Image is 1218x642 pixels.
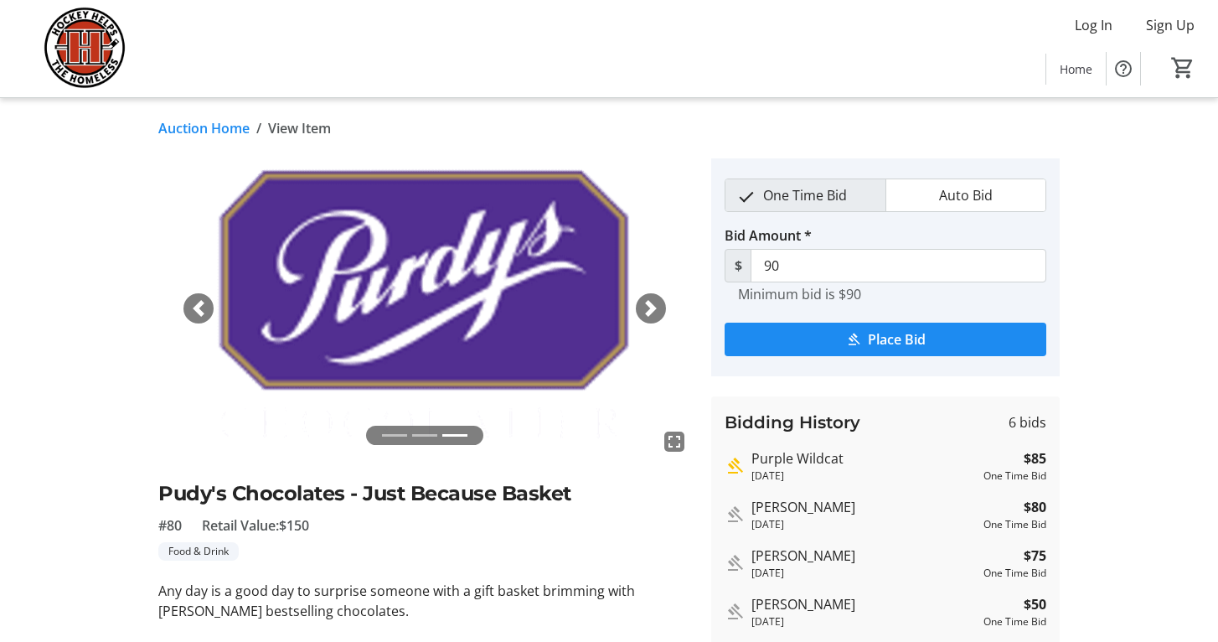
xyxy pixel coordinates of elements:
[1024,594,1046,614] strong: $50
[738,286,861,303] tr-hint: Minimum bid is $90
[1060,60,1092,78] span: Home
[983,566,1046,581] div: One Time Bid
[725,323,1046,356] button: Place Bid
[1168,53,1198,83] button: Cart
[256,118,261,138] span: /
[725,410,860,435] h3: Bidding History
[1075,15,1112,35] span: Log In
[725,225,812,246] label: Bid Amount *
[929,179,1003,211] span: Auto Bid
[268,118,331,138] span: View Item
[158,542,239,561] tr-label-badge: Food & Drink
[751,448,977,469] div: Purple Wildcat
[1046,54,1106,85] a: Home
[10,7,159,91] img: Hockey Helps the Homeless's Logo
[868,329,926,349] span: Place Bid
[751,469,977,484] div: [DATE]
[725,505,745,525] mat-icon: Outbid
[1024,546,1046,566] strong: $75
[725,602,745,622] mat-icon: Outbid
[158,158,691,458] img: Image
[158,479,691,509] h2: Pudy's Chocolates - Just Because Basket
[1024,497,1046,517] strong: $80
[202,515,309,536] span: Retail Value: $150
[1146,15,1195,35] span: Sign Up
[725,553,745,573] mat-icon: Outbid
[725,456,745,476] mat-icon: Highest bid
[1009,412,1046,432] span: 6 bids
[751,497,977,517] div: [PERSON_NAME]
[1024,448,1046,469] strong: $85
[751,566,977,581] div: [DATE]
[751,517,977,532] div: [DATE]
[751,614,977,629] div: [DATE]
[725,249,751,282] span: $
[1133,12,1208,39] button: Sign Up
[753,179,857,211] span: One Time Bid
[1107,52,1140,85] button: Help
[664,432,684,452] mat-icon: fullscreen
[751,546,977,566] div: [PERSON_NAME]
[983,517,1046,532] div: One Time Bid
[983,469,1046,484] div: One Time Bid
[158,581,691,621] p: Any day is a good day to surprise someone with a gift basket brimming with [PERSON_NAME] bestsell...
[983,614,1046,629] div: One Time Bid
[751,594,977,614] div: [PERSON_NAME]
[158,515,182,536] span: #80
[1061,12,1126,39] button: Log In
[158,118,250,138] a: Auction Home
